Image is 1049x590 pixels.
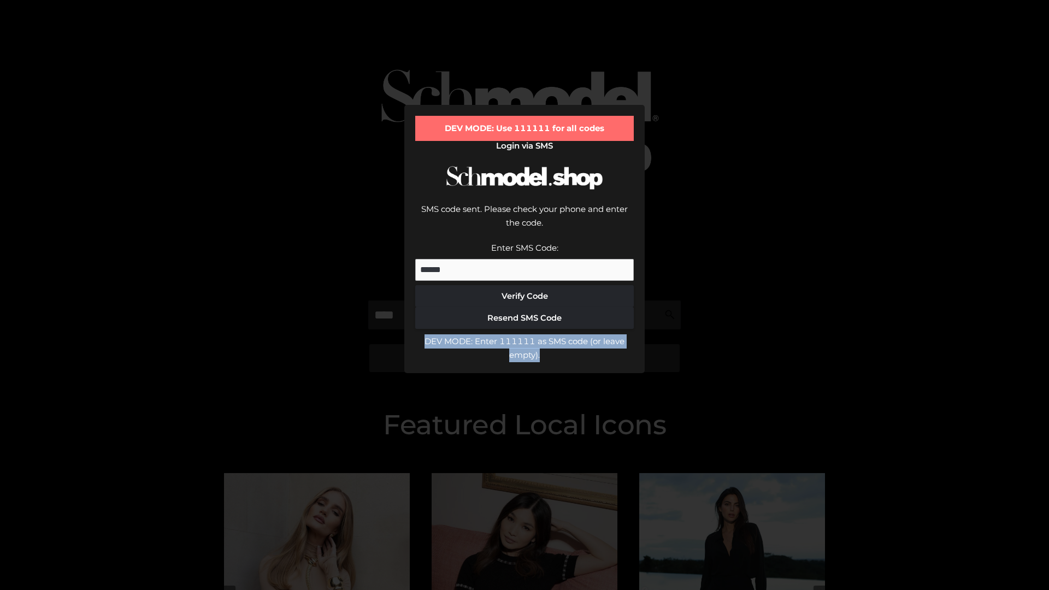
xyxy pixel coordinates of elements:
h2: Login via SMS [415,141,634,151]
div: DEV MODE: Enter 111111 as SMS code (or leave empty). [415,334,634,362]
div: DEV MODE: Use 111111 for all codes [415,116,634,141]
button: Verify Code [415,285,634,307]
label: Enter SMS Code: [491,243,558,253]
button: Resend SMS Code [415,307,634,329]
img: Schmodel Logo [443,156,606,199]
div: SMS code sent. Please check your phone and enter the code. [415,202,634,241]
